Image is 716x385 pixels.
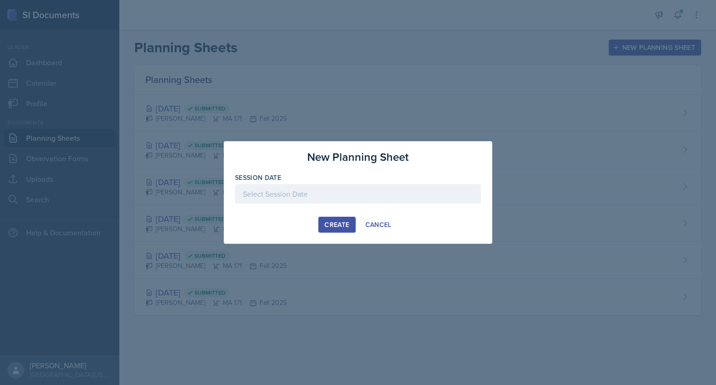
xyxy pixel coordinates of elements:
label: Session Date [235,173,281,182]
button: Cancel [359,217,398,233]
h3: New Planning Sheet [307,149,409,165]
button: Create [318,217,355,233]
div: Create [324,221,349,228]
div: Cancel [365,221,392,228]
